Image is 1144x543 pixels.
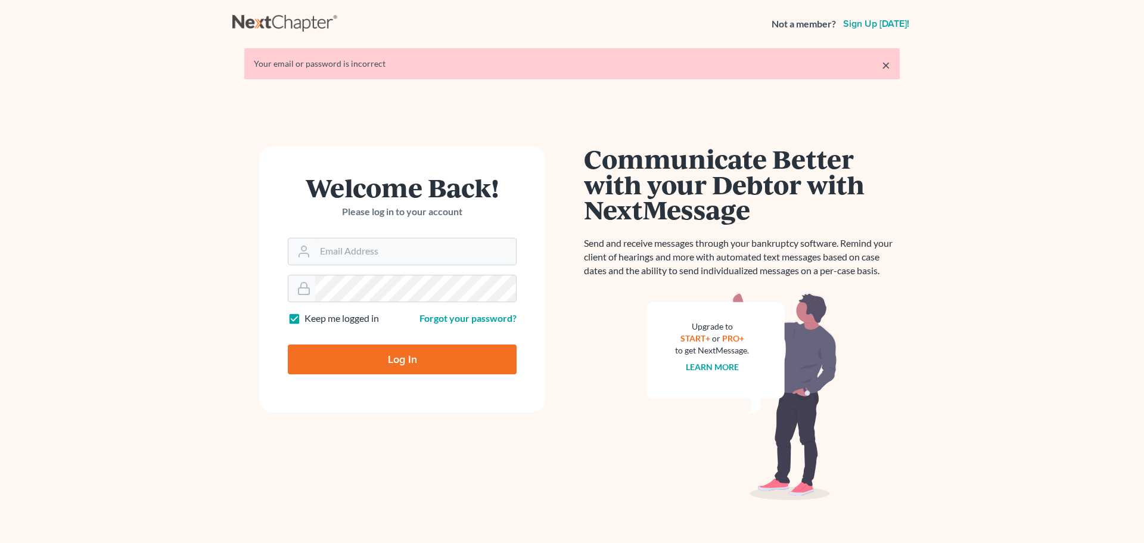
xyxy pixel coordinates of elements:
p: Send and receive messages through your bankruptcy software. Remind your client of hearings and mo... [584,237,900,278]
a: PRO+ [722,333,744,343]
a: Forgot your password? [419,312,517,324]
a: Learn more [686,362,739,372]
a: Sign up [DATE]! [841,19,912,29]
p: Please log in to your account [288,205,517,219]
div: Your email or password is incorrect [254,58,890,70]
strong: Not a member? [772,17,836,31]
div: Upgrade to [675,321,749,333]
h1: Welcome Back! [288,175,517,200]
img: nextmessage_bg-59042aed3d76b12b5cd301f8e5b87938c9018125f34e5fa2b7a6b67550977c72.svg [646,292,837,501]
input: Email Address [315,238,516,265]
h1: Communicate Better with your Debtor with NextMessage [584,146,900,222]
label: Keep me logged in [304,312,379,325]
a: START+ [680,333,710,343]
div: to get NextMessage. [675,345,749,356]
a: × [882,58,890,72]
input: Log In [288,345,517,374]
span: or [712,333,720,343]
